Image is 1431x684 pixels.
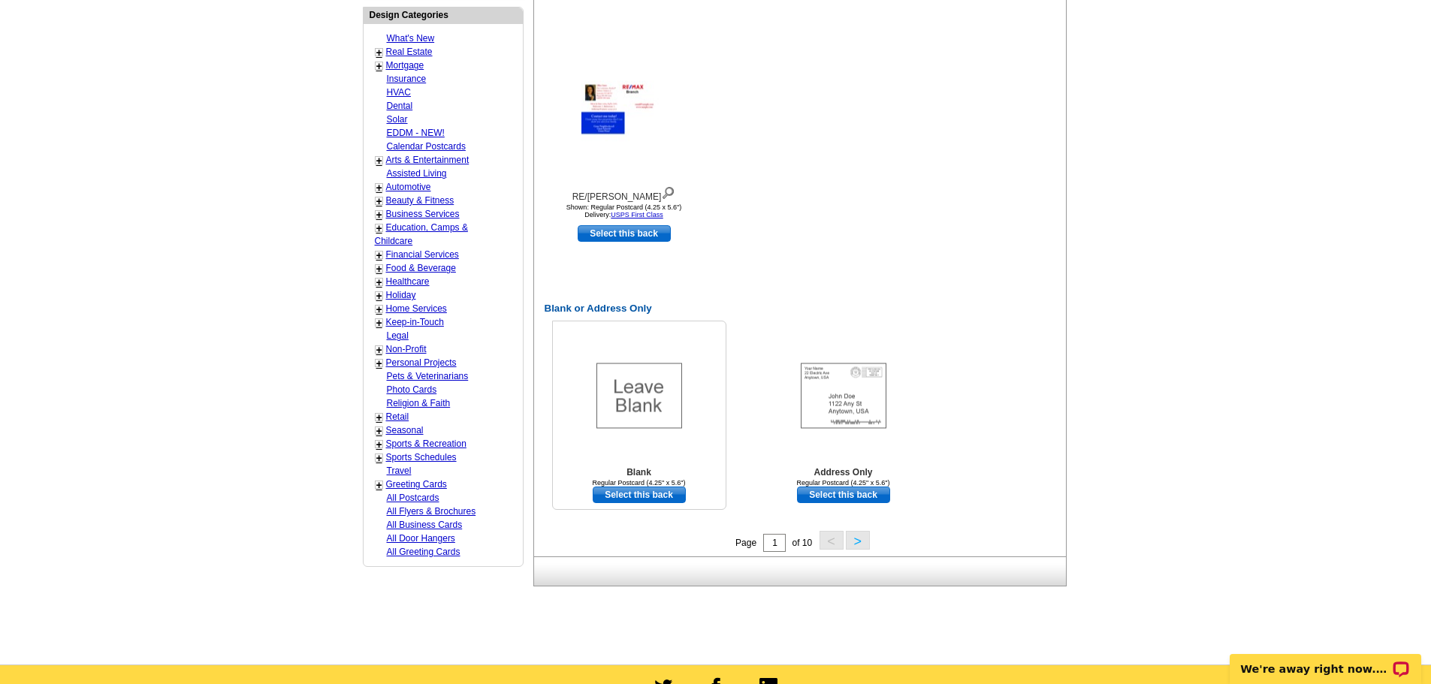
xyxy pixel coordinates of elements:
a: Real Estate [386,47,433,57]
a: Solar [387,114,408,125]
a: USPS First Class [611,211,663,218]
a: Travel [387,466,412,476]
div: Design Categories [364,8,523,22]
button: < [820,531,844,550]
h2: Blank or Address Only [537,303,1069,315]
a: + [376,276,382,288]
a: + [376,317,382,329]
a: Seasonal [386,425,424,435]
a: Legal [387,330,409,341]
a: Financial Services [386,249,459,260]
a: Non-Profit [386,344,427,354]
a: Holiday [386,290,416,300]
div: Regular Postcard (4.25" x 5.6") [557,479,722,487]
a: HVAC [387,87,411,98]
a: + [376,357,382,369]
a: + [376,425,382,437]
a: + [376,209,382,221]
a: + [376,47,382,59]
a: Keep-in-Touch [386,317,444,327]
span: of 10 [792,538,812,548]
img: Blank Template [596,363,682,429]
a: Business Services [386,209,460,219]
a: Healthcare [386,276,430,287]
a: + [376,182,382,194]
a: Automotive [386,182,431,192]
a: + [376,479,382,491]
button: > [846,531,870,550]
img: Addresses Only [801,363,886,429]
a: All Business Cards [387,520,463,530]
a: Dental [387,101,413,111]
div: Regular Postcard (4.25" x 5.6") [761,479,926,487]
a: Photo Cards [387,384,437,395]
b: Address Only [814,467,872,478]
div: RE/[PERSON_NAME] [542,183,707,203]
a: Home Services [386,303,447,314]
a: Retail [386,411,409,422]
a: + [376,222,382,234]
iframe: LiveChat chat widget [1220,637,1431,684]
a: use this design [593,487,686,503]
img: view design details [661,183,675,200]
a: use this design [578,225,671,242]
a: + [376,303,382,315]
a: All Door Hangers [387,533,455,544]
a: Assisted Living [387,168,447,179]
b: Blank [626,467,651,478]
img: RE/MAX Sun Glow [581,81,667,146]
a: + [376,438,382,450]
a: Food & Beverage [386,263,456,273]
div: Shown: Regular Postcard (4.25 x 5.6") Delivery: [542,203,707,218]
span: Page [735,538,756,548]
a: All Greeting Cards [387,547,460,557]
a: Mortgage [386,60,424,71]
a: Calendar Postcards [387,141,466,152]
a: Pets & Veterinarians [387,371,469,381]
a: use this design [797,487,890,503]
a: Sports Schedules [386,452,457,463]
a: + [376,60,382,72]
a: EDDM - NEW! [387,128,445,138]
a: Beauty & Fitness [386,195,454,206]
a: + [376,195,382,207]
a: Personal Projects [386,357,457,368]
a: + [376,290,382,302]
a: All Postcards [387,493,439,503]
a: + [376,452,382,464]
a: What's New [387,33,435,44]
a: + [376,263,382,275]
a: Arts & Entertainment [386,155,469,165]
a: All Flyers & Brochures [387,506,476,517]
a: + [376,411,382,423]
a: Insurance [387,74,427,84]
a: + [376,155,382,167]
a: Religion & Faith [387,398,451,408]
a: Greeting Cards [386,479,447,490]
a: Sports & Recreation [386,438,466,449]
a: Education, Camps & Childcare [375,222,468,246]
a: + [376,249,382,261]
a: + [376,344,382,356]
